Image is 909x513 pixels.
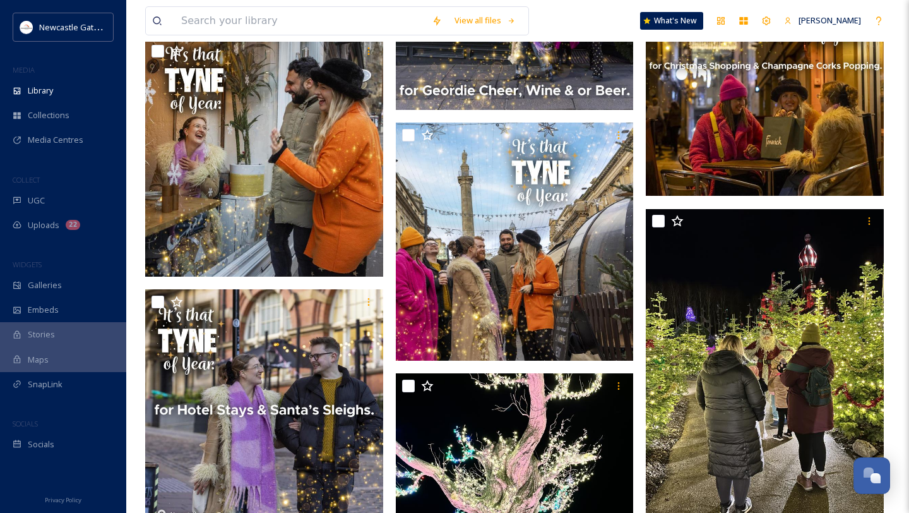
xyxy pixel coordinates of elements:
[28,85,53,97] span: Library
[175,7,425,35] input: Search your library
[13,260,42,269] span: WIDGETS
[799,15,861,26] span: [PERSON_NAME]
[28,134,83,146] span: Media Centres
[28,304,59,316] span: Embeds
[28,195,45,207] span: UGC
[28,279,62,291] span: Galleries
[853,457,890,494] button: Open Chat
[28,109,69,121] span: Collections
[145,39,383,277] img: Christmas NG Square with Graphics 1080x1080 general D.jpg
[13,175,40,184] span: COLLECT
[13,419,38,428] span: SOCIALS
[66,220,80,230] div: 22
[28,378,62,390] span: SnapLink
[28,329,55,341] span: Stories
[396,123,634,361] img: Christmas NG Square with Graphics 1080x1080 general A.jpg
[28,438,54,450] span: Socials
[448,8,522,33] a: View all files
[45,492,81,507] a: Privacy Policy
[28,354,49,366] span: Maps
[28,219,59,231] span: Uploads
[778,8,867,33] a: [PERSON_NAME]
[20,21,33,33] img: DqD9wEUd_400x400.jpg
[640,12,703,30] a: What's New
[39,21,155,33] span: Newcastle Gateshead Initiative
[13,65,35,75] span: MEDIA
[45,496,81,504] span: Privacy Policy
